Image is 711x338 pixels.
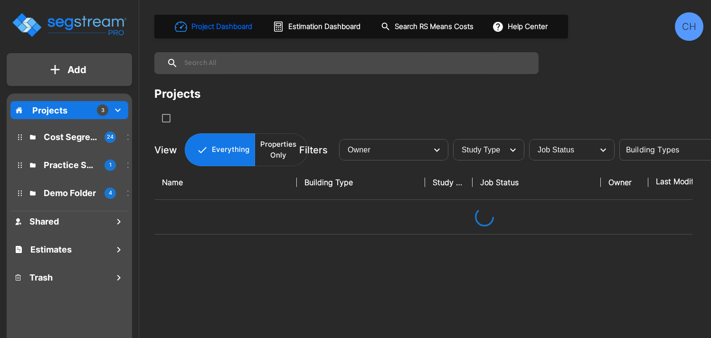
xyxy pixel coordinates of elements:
p: Demo Folder [44,187,97,199]
h1: Project Dashboard [191,21,252,32]
p: Filters [299,143,328,157]
button: Help Center [490,18,551,36]
p: Cost Segregation Studies [44,131,97,143]
th: Name [154,165,297,200]
p: 3 [101,106,104,114]
p: Everything [212,144,249,155]
div: CH [675,12,703,41]
img: Logo [11,11,127,38]
button: Properties Only [255,133,308,166]
h1: Estimates [30,243,72,256]
span: Owner [348,146,370,154]
th: Job Status [473,165,601,200]
div: Select [341,137,427,163]
button: Everything [185,133,255,166]
p: Practice Samples [44,159,97,171]
span: Job Status [538,146,574,154]
button: SelectAll [157,109,176,128]
button: Project Dashboard [171,16,257,37]
h1: Shared [29,215,59,228]
span: Study Type [462,146,500,154]
p: 1 [109,161,112,169]
button: Search RS Means Costs [377,18,479,36]
div: Select [455,137,503,163]
p: Properties Only [260,139,296,160]
input: Search All [178,52,534,74]
button: Add [7,56,132,84]
p: 24 [107,133,114,141]
div: Projects [154,85,200,103]
p: View [154,143,177,157]
h1: Search RS Means Costs [395,21,474,32]
h1: Trash [29,271,53,284]
button: Estimation Dashboard [269,17,366,37]
th: Study Type [425,165,473,200]
div: Select [531,137,594,163]
p: Add [67,63,86,77]
th: Building Type [297,165,425,200]
p: 4 [109,189,112,197]
p: Projects [32,104,67,117]
div: Platform [185,133,308,166]
h1: Estimation Dashboard [288,21,360,32]
th: Owner [601,165,648,200]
